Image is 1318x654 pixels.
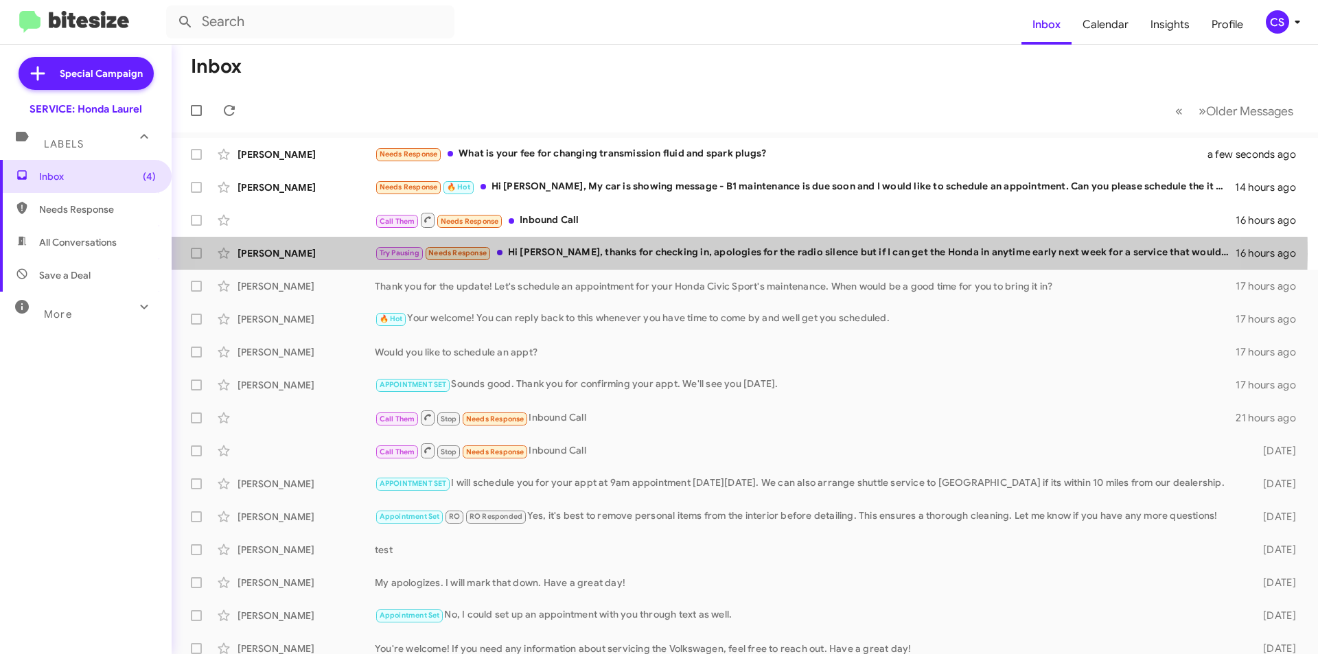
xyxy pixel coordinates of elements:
[1241,477,1307,491] div: [DATE]
[1225,148,1307,161] div: a few seconds ago
[238,279,375,293] div: [PERSON_NAME]
[375,245,1236,261] div: Hi [PERSON_NAME], thanks for checking in, apologies for the radio silence but if I can get the Ho...
[375,442,1241,459] div: Inbound Call
[238,246,375,260] div: [PERSON_NAME]
[1206,104,1293,119] span: Older Messages
[380,314,403,323] span: 🔥 Hot
[466,414,524,423] span: Needs Response
[470,512,522,521] span: RO Responded
[380,447,415,456] span: Call Them
[380,611,440,620] span: Appointment Set
[380,414,415,423] span: Call Them
[428,248,487,257] span: Needs Response
[441,414,457,423] span: Stop
[375,476,1241,491] div: I will schedule you for your appt at 9am appointment [DATE][DATE]. We can also arrange shuttle se...
[375,179,1235,195] div: Hi [PERSON_NAME], My car is showing message - B1 maintenance is due soon and I would like to sche...
[143,170,156,183] span: (4)
[375,311,1236,327] div: Your welcome! You can reply back to this whenever you have time to come by and well get you sched...
[60,67,143,80] span: Special Campaign
[466,447,524,456] span: Needs Response
[238,378,375,392] div: [PERSON_NAME]
[375,607,1241,623] div: No, I could set up an appointment with you through text as well.
[238,510,375,524] div: [PERSON_NAME]
[39,202,156,216] span: Needs Response
[380,479,447,488] span: APPOINTMENT SET
[449,512,460,521] span: RO
[1201,5,1254,45] a: Profile
[1254,10,1303,34] button: CS
[238,312,375,326] div: [PERSON_NAME]
[1236,312,1307,326] div: 17 hours ago
[44,308,72,320] span: More
[1168,97,1302,125] nav: Page navigation example
[238,180,375,194] div: [PERSON_NAME]
[1175,102,1183,119] span: «
[1241,543,1307,557] div: [DATE]
[39,235,117,249] span: All Conversations
[375,543,1241,557] div: test
[375,146,1225,162] div: What is your fee for changing transmission fluid and spark plugs?
[380,512,440,521] span: Appointment Set
[441,447,457,456] span: Stop
[375,345,1236,359] div: Would you like to schedule an appt?
[1266,10,1289,34] div: CS
[166,5,454,38] input: Search
[1236,213,1307,227] div: 16 hours ago
[380,217,415,226] span: Call Them
[1241,444,1307,458] div: [DATE]
[44,138,84,150] span: Labels
[1236,279,1307,293] div: 17 hours ago
[30,102,142,116] div: SERVICE: Honda Laurel
[39,170,156,183] span: Inbox
[1241,576,1307,589] div: [DATE]
[1236,246,1307,260] div: 16 hours ago
[1140,5,1201,45] a: Insights
[19,57,154,90] a: Special Campaign
[1072,5,1140,45] a: Calendar
[447,183,470,191] span: 🔥 Hot
[441,217,499,226] span: Needs Response
[375,409,1236,426] div: Inbound Call
[238,148,375,161] div: [PERSON_NAME]
[238,345,375,359] div: [PERSON_NAME]
[238,609,375,622] div: [PERSON_NAME]
[1199,102,1206,119] span: »
[1235,180,1307,194] div: 14 hours ago
[1190,97,1302,125] button: Next
[375,279,1236,293] div: Thank you for the update! Let's schedule an appointment for your Honda Civic Sport's maintenance....
[1241,609,1307,622] div: [DATE]
[1236,345,1307,359] div: 17 hours ago
[380,150,438,159] span: Needs Response
[375,509,1241,524] div: Yes, it's best to remove personal items from the interior before detailing. This ensures a thorou...
[380,248,419,257] span: Try Pausing
[1236,411,1307,425] div: 21 hours ago
[191,56,242,78] h1: Inbox
[238,477,375,491] div: [PERSON_NAME]
[375,377,1236,393] div: Sounds good. Thank you for confirming your appt. We'll see you [DATE].
[39,268,91,282] span: Save a Deal
[375,211,1236,229] div: Inbound Call
[238,543,375,557] div: [PERSON_NAME]
[380,183,438,191] span: Needs Response
[1021,5,1072,45] a: Inbox
[238,576,375,589] div: [PERSON_NAME]
[1236,378,1307,392] div: 17 hours ago
[380,380,447,389] span: APPOINTMENT SET
[1241,510,1307,524] div: [DATE]
[375,576,1241,589] div: My apologizes. I will mark that down. Have a great day!
[1167,97,1191,125] button: Previous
